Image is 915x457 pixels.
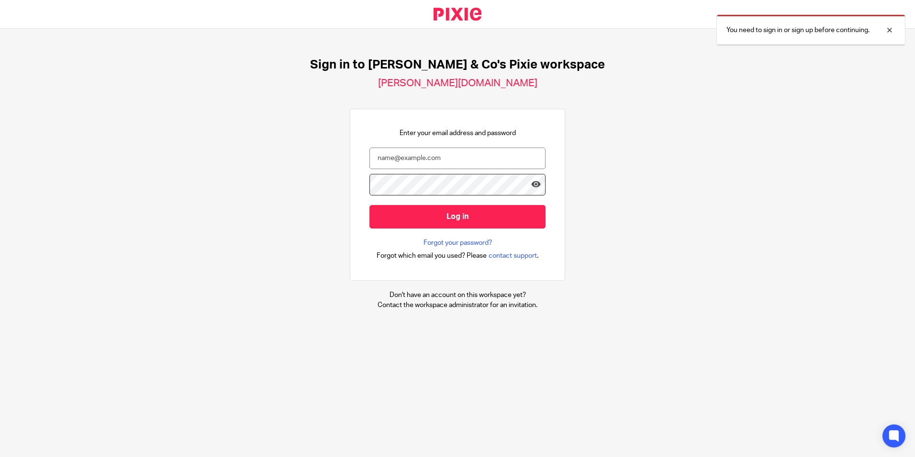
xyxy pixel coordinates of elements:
[489,251,537,261] span: contact support
[369,205,546,228] input: Log in
[310,57,605,72] h1: Sign in to [PERSON_NAME] & Co's Pixie workspace
[377,251,487,261] span: Forgot which email you used? Please
[377,250,539,261] div: .
[424,238,492,248] a: Forgot your password?
[378,290,537,300] p: Don't have an account on this workspace yet?
[400,128,516,138] p: Enter your email address and password
[378,300,537,310] p: Contact the workspace administrator for an invitation.
[369,148,546,169] input: name@example.com
[378,77,537,90] h2: [PERSON_NAME][DOMAIN_NAME]
[726,25,870,35] p: You need to sign in or sign up before continuing.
